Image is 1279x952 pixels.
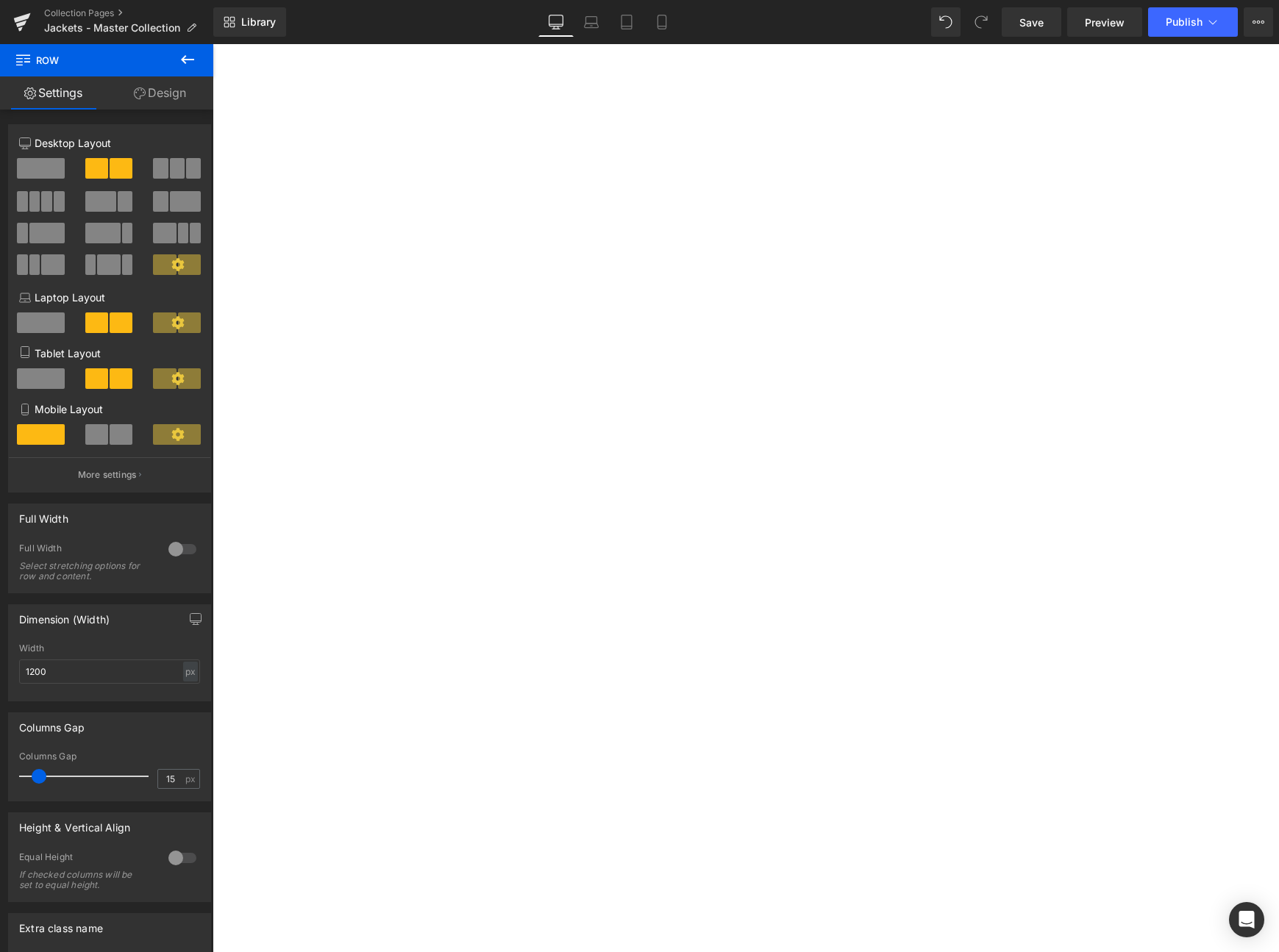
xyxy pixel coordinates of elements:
[78,468,137,482] p: More settings
[19,135,200,151] p: Desktop Layout
[19,543,154,558] div: Full Width
[19,914,103,934] div: Extra class name
[19,751,200,762] div: Columns Gap
[185,774,198,784] span: px
[1085,15,1125,30] span: Preview
[19,659,200,684] input: auto
[19,504,68,525] div: Full Width
[1067,7,1142,37] a: Preview
[1019,15,1044,30] span: Save
[966,7,996,37] button: Redo
[1148,7,1238,37] button: Publish
[19,870,152,890] div: If checked columns will be set to equal height.
[19,713,85,734] div: Columns Gap
[1244,7,1273,37] button: More
[241,15,276,29] span: Library
[644,7,680,37] a: Mobile
[538,7,574,37] a: Desktop
[107,76,213,110] a: Design
[19,561,152,581] div: Select stretching options for row and content.
[44,7,213,19] a: Collection Pages
[19,851,154,867] div: Equal Height
[19,401,200,417] p: Mobile Layout
[183,662,198,681] div: px
[19,290,200,305] p: Laptop Layout
[19,605,110,626] div: Dimension (Width)
[1229,902,1264,937] div: Open Intercom Messenger
[9,457,210,492] button: More settings
[1166,16,1203,28] span: Publish
[19,643,200,654] div: Width
[574,7,609,37] a: Laptop
[19,346,200,361] p: Tablet Layout
[213,7,286,37] a: New Library
[931,7,961,37] button: Undo
[15,44,162,76] span: Row
[609,7,644,37] a: Tablet
[44,22,180,34] span: Jackets - Master Collection
[19,813,130,834] div: Height & Vertical Align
